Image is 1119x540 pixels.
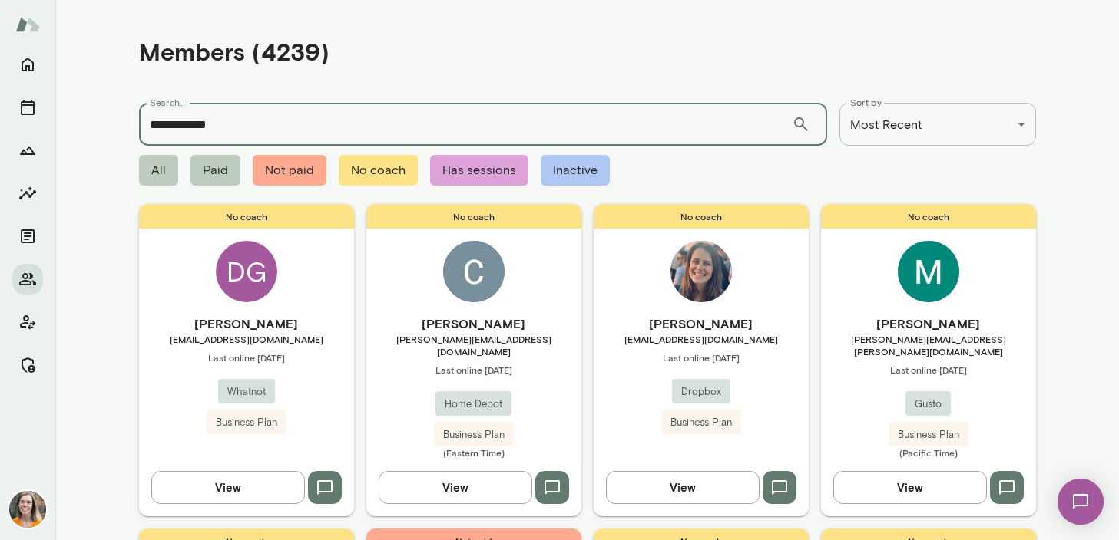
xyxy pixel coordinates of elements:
[850,96,882,109] label: Sort by
[190,155,240,186] span: Paid
[366,314,581,333] h6: [PERSON_NAME]
[151,471,305,503] button: View
[139,37,329,66] h4: Members (4239)
[541,155,610,186] span: Inactive
[379,471,532,503] button: View
[12,221,43,252] button: Documents
[139,204,354,229] span: No coach
[12,307,43,337] button: Client app
[670,241,732,302] img: Mila Richman
[139,155,178,186] span: All
[366,204,581,229] span: No coach
[12,49,43,80] button: Home
[366,446,581,459] span: (Eastern Time)
[889,427,968,443] span: Business Plan
[12,264,43,295] button: Members
[821,333,1036,357] span: [PERSON_NAME][EMAIL_ADDRESS][PERSON_NAME][DOMAIN_NAME]
[594,351,809,364] span: Last online [DATE]
[821,204,1036,229] span: No coach
[594,314,809,333] h6: [PERSON_NAME]
[606,471,760,503] button: View
[366,364,581,376] span: Last online [DATE]
[253,155,326,186] span: Not paid
[9,491,46,528] img: Carrie Kelly
[594,333,809,345] span: [EMAIL_ADDRESS][DOMAIN_NAME]
[139,351,354,364] span: Last online [DATE]
[434,427,514,443] span: Business Plan
[150,96,185,109] label: Search...
[12,178,43,209] button: Insights
[833,471,987,503] button: View
[443,241,505,302] img: Cecil Payne
[12,92,43,123] button: Sessions
[661,415,741,430] span: Business Plan
[218,384,275,400] span: Whatnot
[821,364,1036,376] span: Last online [DATE]
[898,241,959,302] img: Michelle Nguyen
[15,10,40,39] img: Mento
[339,155,418,186] span: No coach
[139,314,354,333] h6: [PERSON_NAME]
[366,333,581,357] span: [PERSON_NAME][EMAIL_ADDRESS][DOMAIN_NAME]
[905,397,951,412] span: Gusto
[207,415,286,430] span: Business Plan
[216,241,277,302] div: DG
[435,397,511,412] span: Home Depot
[839,103,1036,146] div: Most Recent
[821,314,1036,333] h6: [PERSON_NAME]
[594,204,809,229] span: No coach
[821,446,1036,459] span: (Pacific Time)
[139,333,354,345] span: [EMAIL_ADDRESS][DOMAIN_NAME]
[12,350,43,380] button: Manage
[430,155,528,186] span: Has sessions
[12,135,43,166] button: Growth Plan
[672,384,730,400] span: Dropbox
